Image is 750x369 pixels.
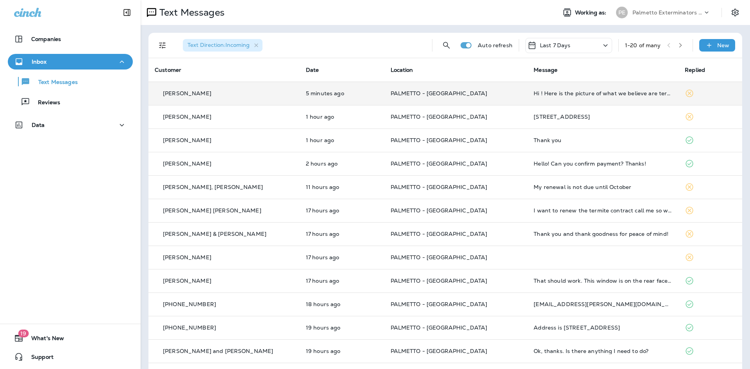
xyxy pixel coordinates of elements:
[163,348,273,354] p: [PERSON_NAME] and [PERSON_NAME]
[306,160,378,167] p: Aug 14, 2025 07:31 AM
[534,160,672,167] div: Hello! Can you confirm payment? Thanks!
[534,348,672,354] div: Ok, thanks. Is there anything I need to do?
[306,301,378,307] p: Aug 13, 2025 03:48 PM
[306,278,378,284] p: Aug 13, 2025 04:05 PM
[23,354,54,363] span: Support
[306,184,378,190] p: Aug 13, 2025 10:06 PM
[163,207,261,214] p: [PERSON_NAME] [PERSON_NAME]
[575,9,608,16] span: Working as:
[534,231,672,237] div: Thank you and thank goodness for peace of mind!
[306,348,378,354] p: Aug 13, 2025 02:20 PM
[306,114,378,120] p: Aug 14, 2025 08:49 AM
[439,37,454,53] button: Search Messages
[306,90,378,96] p: Aug 14, 2025 09:49 AM
[163,254,211,260] p: [PERSON_NAME]
[163,90,211,96] p: [PERSON_NAME]
[8,330,133,346] button: 19What's New
[534,278,672,284] div: That should work. This window is on the rear face of the house, above the kitchen sink. It is eas...
[534,301,672,307] div: asb1954@reagan.com
[391,137,487,144] span: PALMETTO - [GEOGRAPHIC_DATA]
[163,160,211,167] p: [PERSON_NAME]
[534,324,672,331] div: Address is 2585 Seabrook Island Road; Seabrook Island
[187,41,250,48] span: Text Direction : Incoming
[632,9,703,16] p: Palmetto Exterminators LLC
[163,301,216,308] span: [PHONE_NUMBER]
[8,117,133,133] button: Data
[534,207,672,214] div: I want to renew the termite contract call me so we can discuss the date you will check my home.
[18,330,29,337] span: 19
[717,42,729,48] p: New
[306,324,378,331] p: Aug 13, 2025 02:37 PM
[30,99,60,107] p: Reviews
[155,66,181,73] span: Customer
[616,7,628,18] div: PE
[391,348,487,355] span: PALMETTO - [GEOGRAPHIC_DATA]
[8,73,133,90] button: Text Messages
[534,66,557,73] span: Message
[391,277,487,284] span: PALMETTO - [GEOGRAPHIC_DATA]
[163,184,263,190] p: [PERSON_NAME], [PERSON_NAME]
[163,324,216,331] span: [PHONE_NUMBER]
[391,160,487,167] span: PALMETTO - [GEOGRAPHIC_DATA]
[23,335,64,344] span: What's New
[32,59,46,65] p: Inbox
[728,5,742,20] button: Settings
[306,66,319,73] span: Date
[391,324,487,331] span: PALMETTO - [GEOGRAPHIC_DATA]
[478,42,512,48] p: Auto refresh
[540,42,571,48] p: Last 7 Days
[31,36,61,42] p: Companies
[391,207,487,214] span: PALMETTO - [GEOGRAPHIC_DATA]
[306,254,378,260] p: Aug 13, 2025 04:10 PM
[163,114,211,120] p: [PERSON_NAME]
[391,184,487,191] span: PALMETTO - [GEOGRAPHIC_DATA]
[163,231,266,237] p: [PERSON_NAME] & [PERSON_NAME]
[391,301,487,308] span: PALMETTO - [GEOGRAPHIC_DATA]
[534,137,672,143] div: Thank you
[8,94,133,110] button: Reviews
[8,349,133,365] button: Support
[30,79,78,86] p: Text Messages
[391,113,487,120] span: PALMETTO - [GEOGRAPHIC_DATA]
[156,7,225,18] p: Text Messages
[306,137,378,143] p: Aug 14, 2025 08:36 AM
[163,278,211,284] p: [PERSON_NAME]
[391,254,487,261] span: PALMETTO - [GEOGRAPHIC_DATA]
[306,231,378,237] p: Aug 13, 2025 04:28 PM
[534,184,672,190] div: My renewal is not due until October
[391,90,487,97] span: PALMETTO - [GEOGRAPHIC_DATA]
[116,5,138,20] button: Collapse Sidebar
[163,137,211,143] p: [PERSON_NAME]
[8,31,133,47] button: Companies
[391,66,413,73] span: Location
[625,42,661,48] div: 1 - 20 of many
[534,114,672,120] div: 310 Pinehurst Ave
[534,90,672,96] div: Hi ! Here is the picture of what we believe are termites. Please tell me how to proceed. Shaun Gi...
[8,54,133,70] button: Inbox
[155,37,170,53] button: Filters
[183,39,262,52] div: Text Direction:Incoming
[32,122,45,128] p: Data
[306,207,378,214] p: Aug 13, 2025 04:54 PM
[685,66,705,73] span: Replied
[391,230,487,237] span: PALMETTO - [GEOGRAPHIC_DATA]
